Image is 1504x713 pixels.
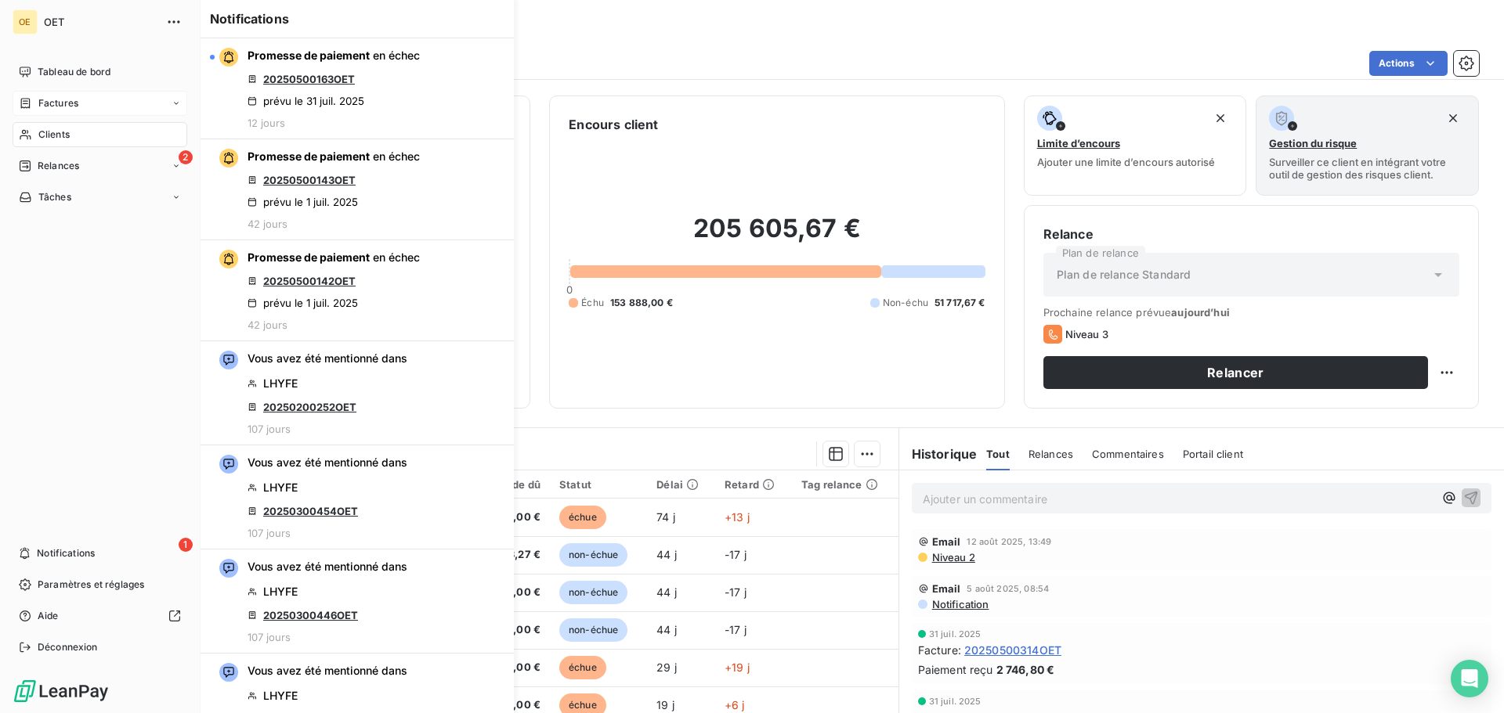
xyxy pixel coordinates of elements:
span: Niveau 3 [1065,328,1108,340]
span: 1 [179,538,193,552]
span: 12 jours [248,117,285,129]
span: 5 août 2025, 08:54 [967,584,1049,593]
span: 153 888,00 € [610,296,673,310]
span: 107 jours [248,527,291,539]
span: LHYFE [263,584,298,600]
span: OET [44,16,157,28]
span: Limite d’encours [1037,137,1120,149]
h2: 205 605,67 € [569,213,985,260]
span: non-échue [559,581,627,604]
div: Tag relance [801,478,889,491]
a: 20250200252OET [263,401,356,413]
div: Statut [559,478,638,491]
span: Notifications [37,546,95,560]
span: Commentaires [1092,448,1164,460]
span: 19 j [656,698,674,711]
a: 20250500143OET [263,174,356,186]
img: Logo LeanPay [13,679,110,704]
span: en échec [373,149,420,163]
span: Promesse de paiement [248,250,370,264]
span: Gestion du risque [1269,137,1357,149]
span: -17 j [725,623,747,636]
span: Ajouter une limite d’encours autorisé [1037,156,1215,168]
a: Factures [13,91,187,116]
span: aujourd’hui [1171,306,1230,319]
span: +6 j [725,698,745,711]
span: Non-échu [883,296,928,310]
span: Surveiller ce client en intégrant votre outil de gestion des risques client. [1269,156,1466,181]
span: Factures [38,96,78,110]
button: Limite d’encoursAjouter une limite d’encours autorisé [1024,95,1247,196]
button: Gestion du risqueSurveiller ce client en intégrant votre outil de gestion des risques client. [1256,95,1479,196]
div: OE [13,9,38,34]
a: Clients [13,122,187,147]
span: 2 [179,150,193,164]
span: Prochaine relance prévue [1043,306,1459,319]
a: 2Relances [13,153,187,178]
span: en échec [373,49,420,62]
h6: Relance [1043,225,1459,243]
span: Portail client [1183,448,1243,460]
button: Relancer [1043,356,1428,389]
span: 42 jours [248,319,287,331]
span: 44 j [656,623,677,636]
span: échue [559,656,606,679]
span: 44 j [656,585,677,599]
span: LHYFE [263,480,298,495]
span: LHYFE [263,376,298,391]
a: 20250300446OET [263,609,358,621]
span: Tâches [38,190,71,204]
span: Vous avez été mentionné dans [248,455,407,470]
span: LHYFE [263,688,298,704]
span: Paiement reçu [918,661,993,678]
span: Déconnexion [38,640,98,654]
h6: Notifications [210,9,504,28]
span: -17 j [725,548,747,561]
span: 42 jours [248,218,287,230]
span: 107 jours [248,423,291,435]
span: Niveau 2 [931,551,975,564]
span: -17 j [725,585,747,599]
span: Plan de relance Standard [1057,267,1191,283]
span: Email [932,535,961,548]
span: Tableau de bord [38,65,110,79]
span: 44 j [656,548,677,561]
span: +19 j [725,661,750,674]
span: 107 jours [248,631,291,643]
button: Vous avez été mentionné dansLHYFE20250300454OET107 jours [201,445,514,549]
span: 51 717,67 € [935,296,985,310]
button: Vous avez été mentionné dansLHYFE20250200252OET107 jours [201,341,514,445]
span: Relances [1029,448,1073,460]
span: 20250500314OET [964,642,1061,658]
h6: Encours client [569,115,658,134]
a: Paramètres et réglages [13,572,187,597]
span: Vous avez été mentionné dans [248,663,407,679]
span: Échu [581,296,604,310]
span: non-échue [559,543,627,567]
span: non-échue [559,618,627,642]
span: échue [559,506,606,529]
a: Aide [13,603,187,628]
span: Vous avez été mentionné dans [248,559,407,574]
span: Aide [38,609,59,623]
a: Tableau de bord [13,59,187,85]
a: 20250500142OET [263,275,356,287]
span: +13 j [725,510,750,524]
button: Vous avez été mentionné dansLHYFE20250300446OET107 jours [201,549,514,654]
span: Vous avez été mentionné dans [248,351,407,366]
div: prévu le 1 juil. 2025 [248,196,358,208]
div: prévu le 31 juil. 2025 [248,95,364,107]
button: Promesse de paiement en échec20250500163OETprévu le 31 juil. 202512 jours [201,38,514,139]
span: 2 746,80 € [996,661,1055,678]
span: 31 juil. 2025 [929,629,982,639]
h6: Historique [899,445,978,463]
span: 12 août 2025, 13:49 [967,537,1051,546]
a: 20250300454OET [263,505,358,517]
button: Promesse de paiement en échec20250500143OETprévu le 1 juil. 202542 jours [201,139,514,240]
div: prévu le 1 juil. 2025 [248,297,358,309]
a: 20250500163OET [263,73,355,85]
div: Open Intercom Messenger [1451,660,1488,697]
span: Paramètres et réglages [38,578,144,592]
span: Clients [38,128,70,142]
span: 29 j [656,661,677,674]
